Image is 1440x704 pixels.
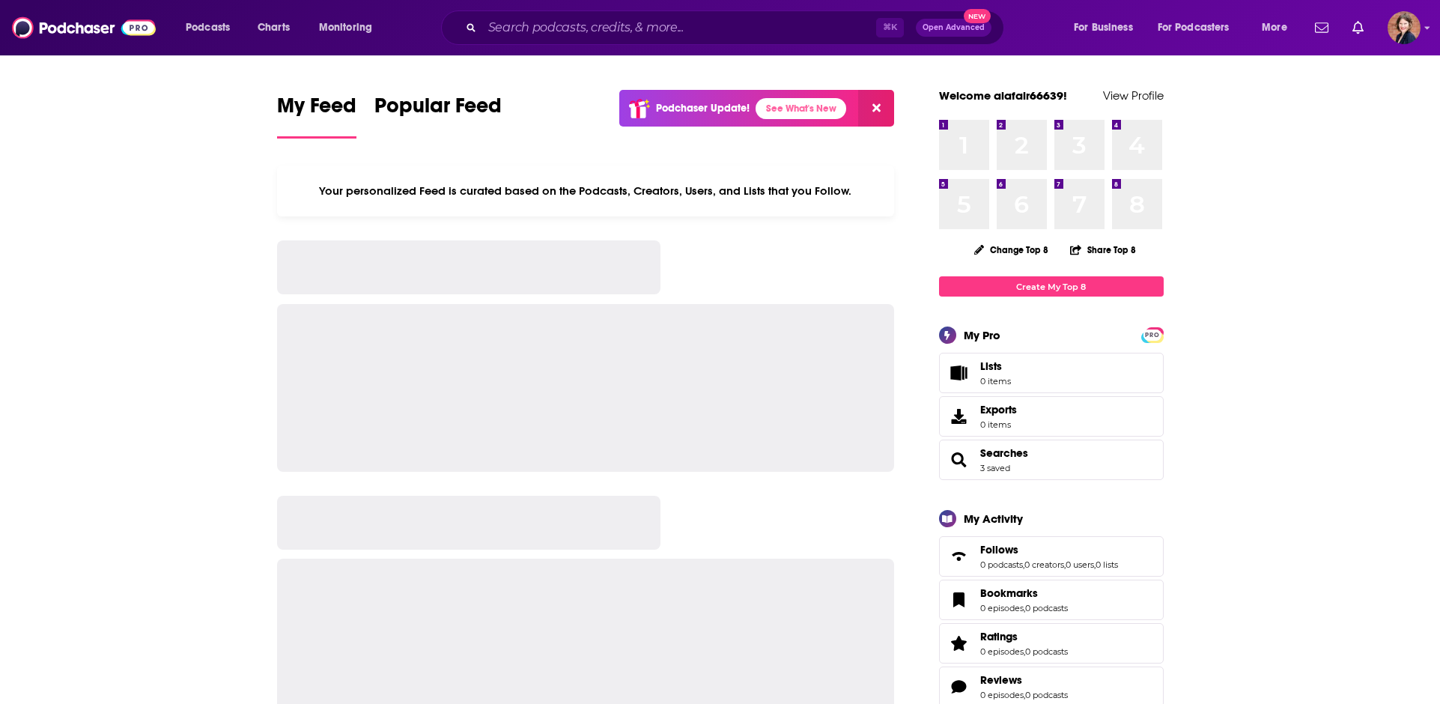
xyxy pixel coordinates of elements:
span: , [1024,603,1025,613]
span: Logged in as alafair66639 [1388,11,1421,44]
span: ⌘ K [876,18,904,37]
span: PRO [1143,330,1161,341]
a: 0 episodes [980,690,1024,700]
button: open menu [309,16,392,40]
a: 0 podcasts [1025,603,1068,613]
a: 0 episodes [980,646,1024,657]
button: Share Top 8 [1069,235,1137,264]
span: Exports [980,403,1017,416]
a: My Feed [277,93,356,139]
span: My Feed [277,93,356,127]
span: More [1262,17,1287,38]
a: 0 episodes [980,603,1024,613]
span: Ratings [939,623,1164,664]
a: Reviews [980,673,1068,687]
a: 0 podcasts [1025,690,1068,700]
span: Bookmarks [980,586,1038,600]
span: , [1024,690,1025,700]
a: 0 lists [1096,559,1118,570]
p: Podchaser Update! [656,102,750,115]
a: Exports [939,396,1164,437]
span: Follows [980,543,1018,556]
button: open menu [1148,16,1251,40]
span: Lists [944,362,974,383]
a: Follows [944,546,974,567]
button: Show profile menu [1388,11,1421,44]
span: Podcasts [186,17,230,38]
span: Charts [258,17,290,38]
a: Searches [944,449,974,470]
span: 0 items [980,419,1017,430]
a: Ratings [980,630,1068,643]
span: Monitoring [319,17,372,38]
img: User Profile [1388,11,1421,44]
span: Follows [939,536,1164,577]
a: 3 saved [980,463,1010,473]
button: Change Top 8 [965,240,1058,259]
a: Lists [939,353,1164,393]
span: Ratings [980,630,1018,643]
span: Popular Feed [374,93,502,127]
img: Podchaser - Follow, Share and Rate Podcasts [12,13,156,42]
a: Follows [980,543,1118,556]
div: Your personalized Feed is curated based on the Podcasts, Creators, Users, and Lists that you Follow. [277,166,895,216]
span: New [964,9,991,23]
a: View Profile [1103,88,1164,103]
a: 0 users [1066,559,1094,570]
span: , [1023,559,1024,570]
button: open menu [1063,16,1152,40]
span: , [1094,559,1096,570]
div: Search podcasts, credits, & more... [455,10,1018,45]
span: Lists [980,359,1011,373]
span: Open Advanced [923,24,985,31]
a: Show notifications dropdown [1346,15,1370,40]
button: open menu [175,16,249,40]
a: Welcome alafair66639! [939,88,1067,103]
span: Exports [944,406,974,427]
button: Open AdvancedNew [916,19,991,37]
a: Ratings [944,633,974,654]
span: , [1064,559,1066,570]
span: Reviews [980,673,1022,687]
a: Reviews [944,676,974,697]
span: For Business [1074,17,1133,38]
a: PRO [1143,329,1161,340]
a: Show notifications dropdown [1309,15,1334,40]
a: See What's New [756,98,846,119]
a: Bookmarks [944,589,974,610]
a: Charts [248,16,299,40]
a: Popular Feed [374,93,502,139]
a: Bookmarks [980,586,1068,600]
div: My Pro [964,328,1000,342]
a: 0 creators [1024,559,1064,570]
span: , [1024,646,1025,657]
button: open menu [1251,16,1306,40]
a: Searches [980,446,1028,460]
div: My Activity [964,512,1023,526]
span: Bookmarks [939,580,1164,620]
span: 0 items [980,376,1011,386]
a: Create My Top 8 [939,276,1164,297]
span: Searches [939,440,1164,480]
span: Lists [980,359,1002,373]
a: 0 podcasts [980,559,1023,570]
input: Search podcasts, credits, & more... [482,16,876,40]
span: For Podcasters [1158,17,1230,38]
a: 0 podcasts [1025,646,1068,657]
